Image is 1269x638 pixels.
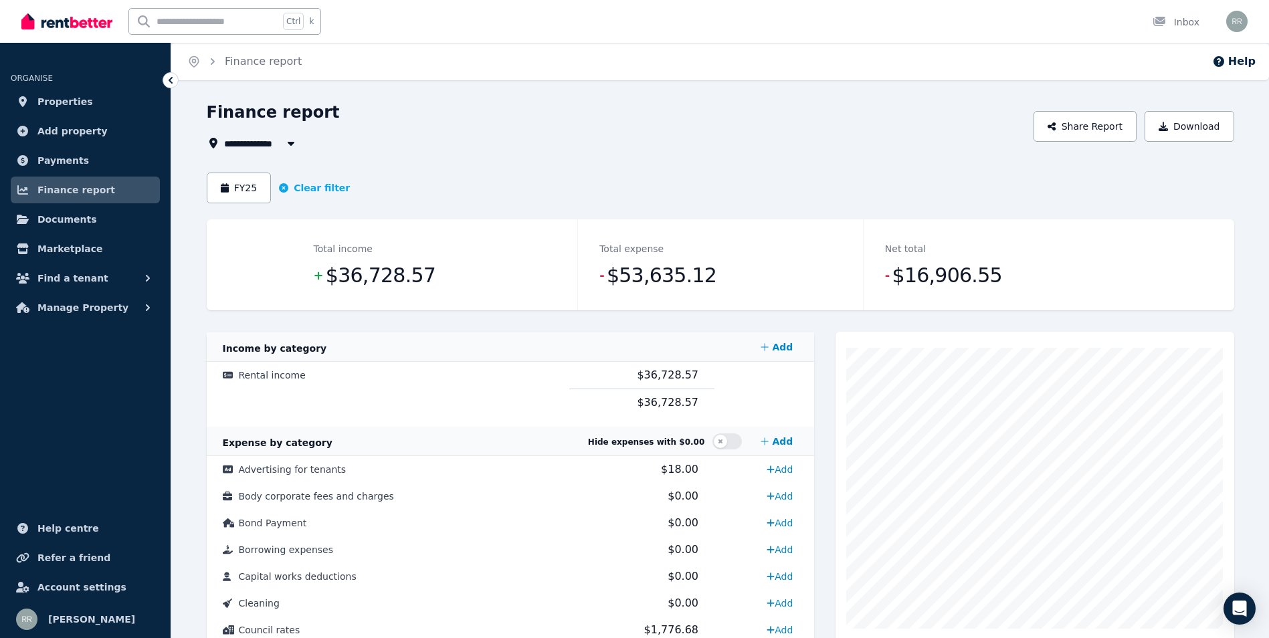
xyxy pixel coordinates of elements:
span: Find a tenant [37,270,108,286]
nav: Breadcrumb [171,43,318,80]
a: Finance report [225,55,302,68]
span: - [599,266,604,285]
span: Advertising for tenants [239,464,347,475]
img: RentBetter [21,11,112,31]
span: $16,906.55 [892,262,1002,289]
span: ORGANISE [11,74,53,83]
img: Reuben Reid [1226,11,1248,32]
a: Add property [11,118,160,144]
button: FY25 [207,173,272,203]
div: Inbox [1153,15,1199,29]
span: Hide expenses with $0.00 [588,437,704,447]
span: Body corporate fees and charges [239,491,394,502]
dt: Net total [885,241,926,257]
span: Finance report [37,182,115,198]
div: Open Intercom Messenger [1224,593,1256,625]
a: Add [761,539,798,560]
span: Rental income [239,370,306,381]
span: Council rates [239,625,300,635]
span: Refer a friend [37,550,110,566]
span: Bond Payment [239,518,307,528]
button: Clear filter [279,181,350,195]
a: Add [761,459,798,480]
span: $0.00 [668,543,698,556]
a: Add [755,428,798,455]
button: Manage Property [11,294,160,321]
button: Download [1145,111,1234,142]
a: Help centre [11,515,160,542]
a: Payments [11,147,160,174]
dt: Total expense [599,241,664,257]
img: Reuben Reid [16,609,37,630]
dt: Total income [314,241,373,257]
span: Add property [37,123,108,139]
a: Add [761,512,798,534]
span: Account settings [37,579,126,595]
a: Marketplace [11,235,160,262]
span: Marketplace [37,241,102,257]
span: Properties [37,94,93,110]
span: $18.00 [661,463,698,475]
span: Manage Property [37,300,128,316]
a: Refer a friend [11,544,160,571]
span: Income by category [223,343,327,354]
span: Expense by category [223,437,332,448]
span: Documents [37,211,97,227]
span: + [314,266,323,285]
span: k [309,16,314,27]
button: Find a tenant [11,265,160,292]
a: Account settings [11,574,160,601]
span: $1,776.68 [644,623,698,636]
a: Finance report [11,177,160,203]
a: Add [761,566,798,587]
span: $0.00 [668,597,698,609]
span: $36,728.57 [637,368,698,381]
span: $36,728.57 [637,396,698,409]
button: Share Report [1034,111,1137,142]
span: Capital works deductions [239,571,357,582]
button: Help [1212,54,1256,70]
span: Payments [37,152,89,169]
span: Help centre [37,520,99,536]
span: $0.00 [668,490,698,502]
span: $0.00 [668,570,698,582]
span: $36,728.57 [326,262,435,289]
a: Properties [11,88,160,115]
h1: Finance report [207,102,340,123]
span: Ctrl [283,13,304,30]
span: Cleaning [239,598,280,609]
span: Borrowing expenses [239,544,333,555]
a: Add [761,593,798,614]
span: - [885,266,890,285]
a: Documents [11,206,160,233]
a: Add [755,334,798,360]
a: Add [761,486,798,507]
span: [PERSON_NAME] [48,611,135,627]
span: $53,635.12 [607,262,716,289]
span: $0.00 [668,516,698,529]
